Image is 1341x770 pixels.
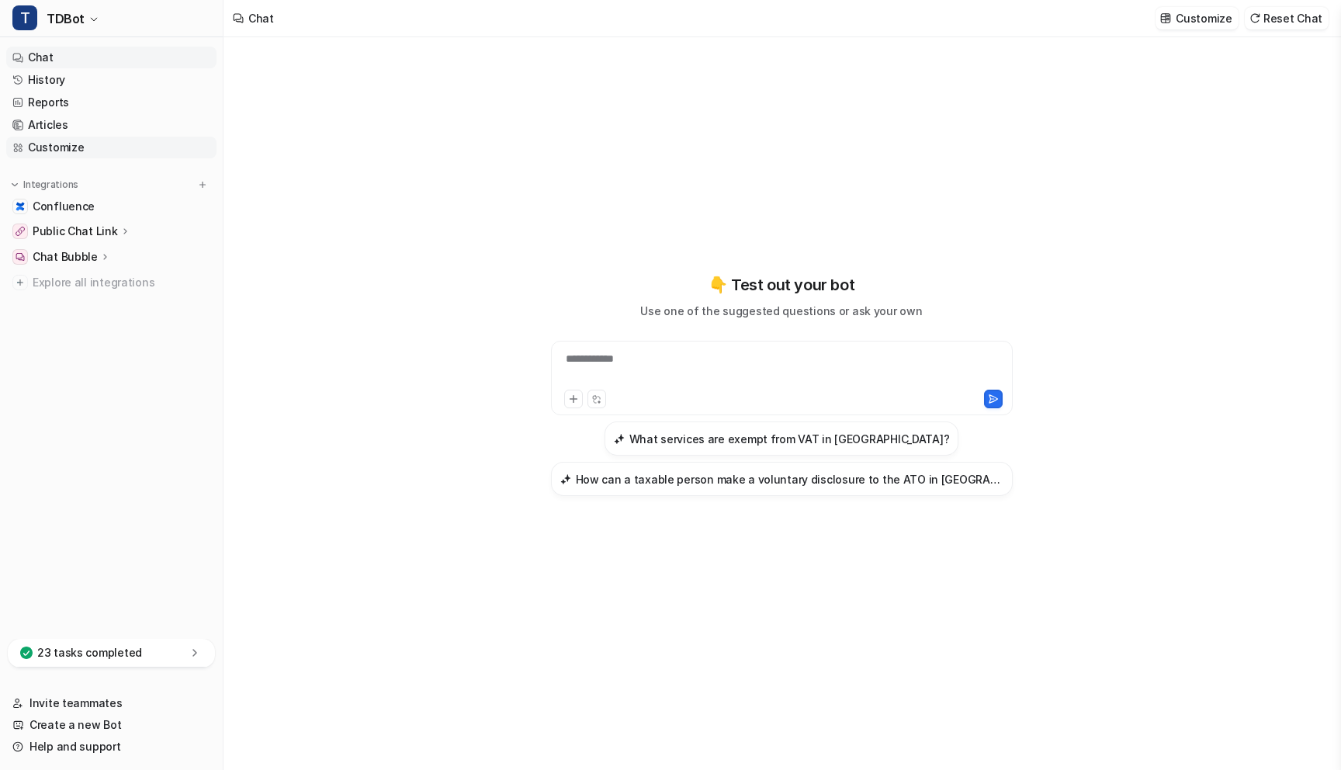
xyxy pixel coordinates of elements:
span: Confluence [33,199,95,214]
a: Explore all integrations [6,272,217,293]
button: Integrations [6,177,83,192]
button: What services are exempt from VAT in Mauritius?What services are exempt from VAT in [GEOGRAPHIC_D... [605,421,959,456]
a: Help and support [6,736,217,758]
span: TDBot [47,8,85,29]
button: Customize [1156,7,1238,29]
a: Customize [6,137,217,158]
img: Public Chat Link [16,227,25,236]
a: Articles [6,114,217,136]
img: Chat Bubble [16,252,25,262]
img: explore all integrations [12,275,28,290]
a: Reports [6,92,217,113]
img: Confluence [16,202,25,211]
a: Create a new Bot [6,714,217,736]
p: Use one of the suggested questions or ask your own [640,303,922,319]
button: Reset Chat [1245,7,1329,29]
img: What services are exempt from VAT in Mauritius? [614,433,625,445]
h3: What services are exempt from VAT in [GEOGRAPHIC_DATA]? [629,431,950,447]
p: Integrations [23,179,78,191]
h3: How can a taxable person make a voluntary disclosure to the ATO in [GEOGRAPHIC_DATA]? [576,471,1003,487]
p: 23 tasks completed [37,645,142,661]
button: How can a taxable person make a voluntary disclosure to the ATO in Australia?How can a taxable pe... [551,462,1013,496]
a: Invite teammates [6,692,217,714]
p: Chat Bubble [33,249,98,265]
a: History [6,69,217,91]
p: 👇 Test out your bot [709,273,854,297]
a: Chat [6,47,217,68]
p: Public Chat Link [33,224,118,239]
span: T [12,5,37,30]
img: menu_add.svg [197,179,208,190]
div: Chat [248,10,274,26]
img: customize [1160,12,1171,24]
p: Customize [1176,10,1232,26]
img: reset [1249,12,1260,24]
span: Explore all integrations [33,270,210,295]
a: ConfluenceConfluence [6,196,217,217]
img: How can a taxable person make a voluntary disclosure to the ATO in Australia? [560,473,571,485]
img: expand menu [9,179,20,190]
